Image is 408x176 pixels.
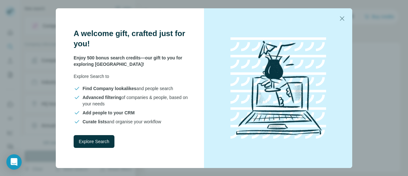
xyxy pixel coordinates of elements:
[83,119,161,125] span: and organise your workflow
[74,55,189,67] p: Enjoy 500 bonus search credits—our gift to you for exploring [GEOGRAPHIC_DATA]!
[6,154,22,170] div: Open Intercom Messenger
[83,110,135,115] span: Add people to your CRM
[83,85,173,92] span: and people search
[83,86,136,91] span: Find Company lookalikes
[83,94,189,107] span: of companies & people, based on your needs
[74,135,114,148] button: Explore Search
[79,138,109,145] span: Explore Search
[221,31,336,146] img: laptop
[74,73,189,80] p: Explore Search to
[83,95,121,100] span: Advanced filtering
[83,119,107,124] span: Curate lists
[74,28,189,49] h3: A welcome gift, crafted just for you!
